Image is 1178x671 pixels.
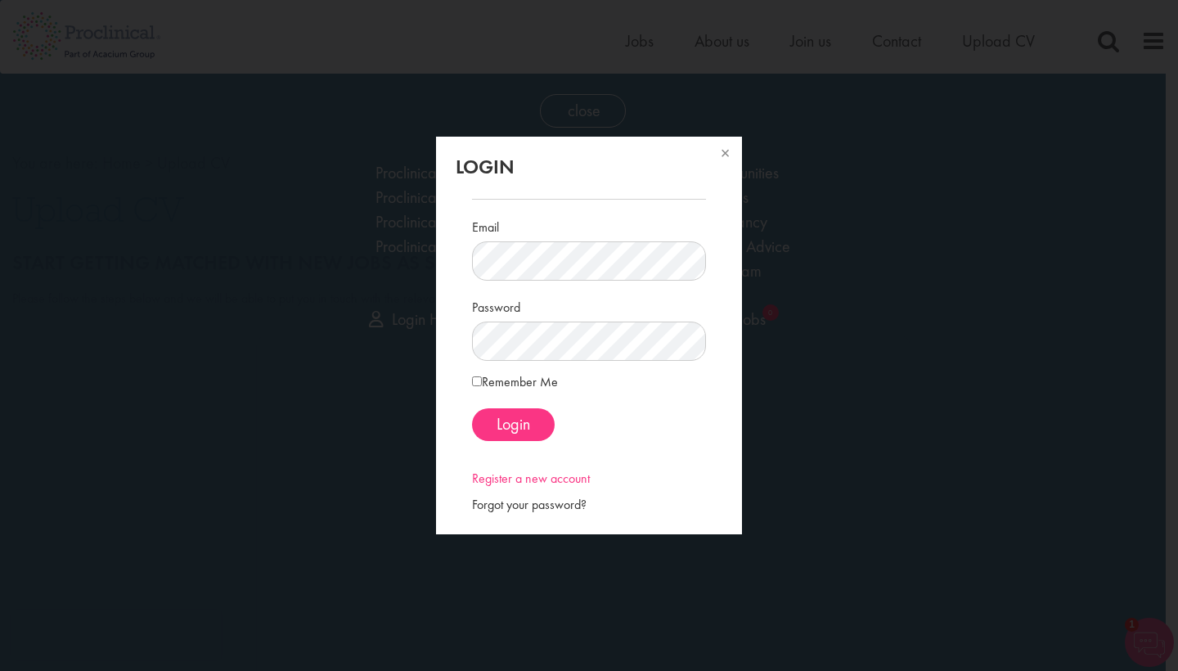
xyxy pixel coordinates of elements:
div: Forgot your password? [472,496,705,515]
button: Login [472,408,555,441]
a: Register a new account [472,470,590,487]
label: Email [472,213,499,237]
label: Remember Me [472,373,558,392]
label: Password [472,293,520,317]
input: Remember Me [472,376,482,386]
h2: Login [456,156,722,178]
span: Login [497,413,530,435]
